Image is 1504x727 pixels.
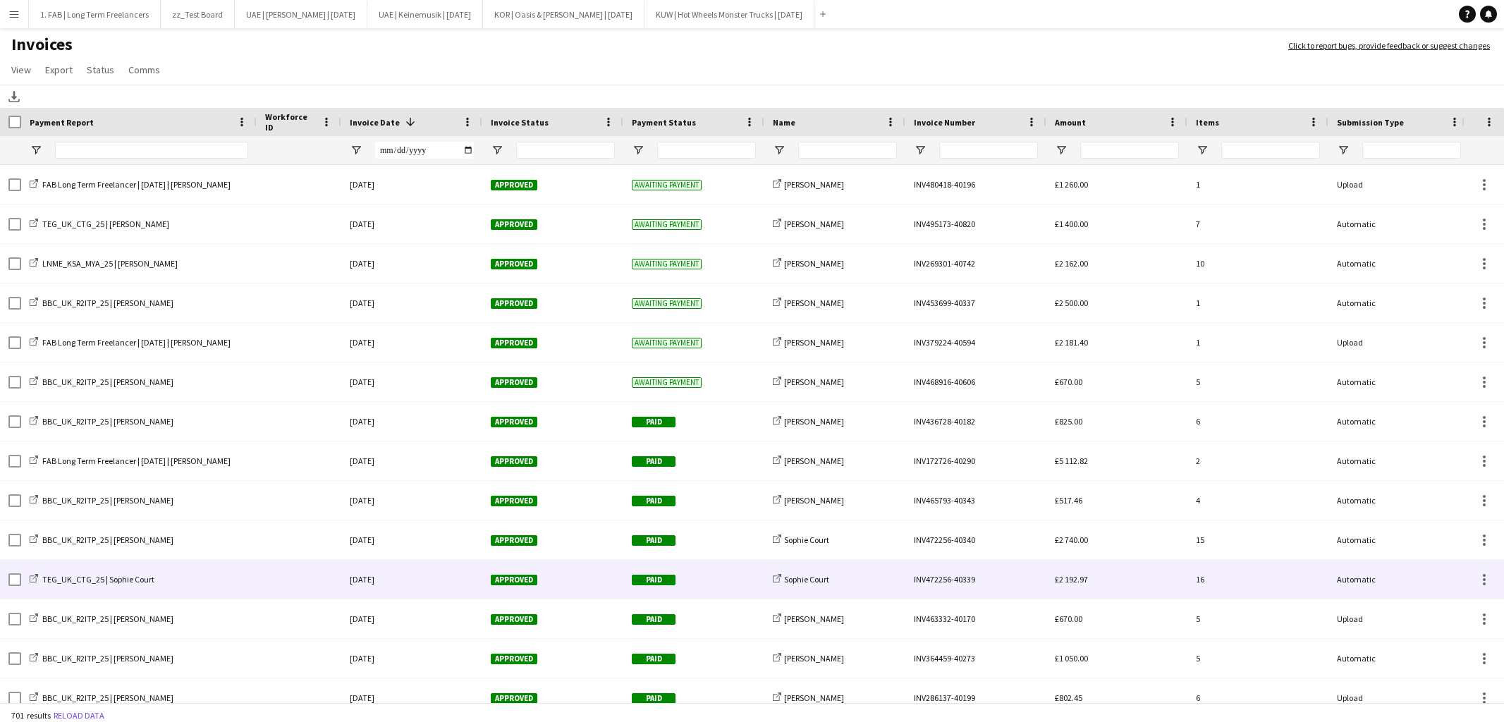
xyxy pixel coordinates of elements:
[1055,534,1088,545] span: £2 740.00
[1187,560,1328,599] div: 16
[905,639,1046,678] div: INV364459-40273
[375,142,474,159] input: Invoice Date Filter Input
[11,63,31,76] span: View
[1187,283,1328,322] div: 1
[30,337,231,348] a: FAB Long Term Freelancer | [DATE] | [PERSON_NAME]
[632,417,675,427] span: Paid
[30,298,173,308] a: BBC_UK_R2ITP_25 | [PERSON_NAME]
[491,456,537,467] span: Approved
[30,653,173,664] a: BBC_UK_R2ITP_25 | [PERSON_NAME]
[341,165,482,204] div: [DATE]
[784,534,829,545] span: Sophie Court
[1328,244,1469,283] div: Automatic
[1337,144,1350,157] button: Open Filter Menu
[632,144,644,157] button: Open Filter Menu
[632,456,675,467] span: Paid
[491,219,537,230] span: Approved
[784,456,844,466] span: [PERSON_NAME]
[6,88,23,105] app-action-btn: Download
[939,142,1038,159] input: Invoice Number Filter Input
[632,614,675,625] span: Paid
[1187,362,1328,401] div: 5
[1328,402,1469,441] div: Automatic
[341,283,482,322] div: [DATE]
[784,653,844,664] span: [PERSON_NAME]
[42,416,173,427] span: BBC_UK_R2ITP_25 | [PERSON_NAME]
[632,117,696,128] span: Payment Status
[905,402,1046,441] div: INV436728-40182
[42,495,173,506] span: BBC_UK_R2ITP_25 | [PERSON_NAME]
[1187,441,1328,480] div: 2
[784,692,844,703] span: [PERSON_NAME]
[905,323,1046,362] div: INV379224-40594
[1187,520,1328,559] div: 15
[1328,283,1469,322] div: Automatic
[1055,495,1082,506] span: £517.46
[632,180,702,190] span: Awaiting payment
[905,362,1046,401] div: INV468916-40606
[350,144,362,157] button: Open Filter Menu
[1328,323,1469,362] div: Upload
[784,495,844,506] span: [PERSON_NAME]
[632,219,702,230] span: Awaiting payment
[1187,402,1328,441] div: 6
[1328,560,1469,599] div: Automatic
[1328,520,1469,559] div: Automatic
[6,61,37,79] a: View
[30,574,154,585] a: TEG_UK_CTG_25 | Sophie Court
[1187,639,1328,678] div: 5
[341,402,482,441] div: [DATE]
[30,258,178,269] a: LNME_KSA_MYA_25 | [PERSON_NAME]
[42,298,173,308] span: BBC_UK_R2ITP_25 | [PERSON_NAME]
[773,117,795,128] span: Name
[1055,298,1088,308] span: £2 500.00
[1328,165,1469,204] div: Upload
[1055,144,1068,157] button: Open Filter Menu
[42,692,173,703] span: BBC_UK_R2ITP_25 | [PERSON_NAME]
[905,560,1046,599] div: INV472256-40339
[1055,456,1088,466] span: £5 112.82
[161,1,235,28] button: zz_Test Board
[1187,678,1328,717] div: 6
[1055,337,1088,348] span: £2 181.40
[491,144,503,157] button: Open Filter Menu
[45,63,73,76] span: Export
[30,117,94,128] span: Payment Report
[905,599,1046,638] div: INV463332-40170
[491,496,537,506] span: Approved
[784,337,844,348] span: [PERSON_NAME]
[123,61,166,79] a: Comms
[1328,678,1469,717] div: Upload
[42,653,173,664] span: BBC_UK_R2ITP_25 | [PERSON_NAME]
[491,338,537,348] span: Approved
[30,495,173,506] a: BBC_UK_R2ITP_25 | [PERSON_NAME]
[42,179,231,190] span: FAB Long Term Freelancer | [DATE] | [PERSON_NAME]
[341,639,482,678] div: [DATE]
[341,520,482,559] div: [DATE]
[30,456,231,466] a: FAB Long Term Freelancer | [DATE] | [PERSON_NAME]
[341,323,482,362] div: [DATE]
[905,204,1046,243] div: INV495173-40820
[784,574,829,585] span: Sophie Court
[491,535,537,546] span: Approved
[1187,599,1328,638] div: 5
[905,244,1046,283] div: INV269301-40742
[1328,481,1469,520] div: Automatic
[30,416,173,427] a: BBC_UK_R2ITP_25 | [PERSON_NAME]
[265,111,316,133] span: Workforce ID
[341,362,482,401] div: [DATE]
[1362,142,1461,159] input: Submission Type Filter Input
[30,613,173,624] a: BBC_UK_R2ITP_25 | [PERSON_NAME]
[632,259,702,269] span: Awaiting payment
[39,61,78,79] a: Export
[516,142,615,159] input: Invoice Status Filter Input
[367,1,483,28] button: UAE | Keinemusik | [DATE]
[30,534,173,545] a: BBC_UK_R2ITP_25 | [PERSON_NAME]
[1196,144,1209,157] button: Open Filter Menu
[30,144,42,157] button: Open Filter Menu
[905,481,1046,520] div: INV465793-40343
[773,144,785,157] button: Open Filter Menu
[30,377,173,387] a: BBC_UK_R2ITP_25 | [PERSON_NAME]
[491,180,537,190] span: Approved
[905,678,1046,717] div: INV286137-40199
